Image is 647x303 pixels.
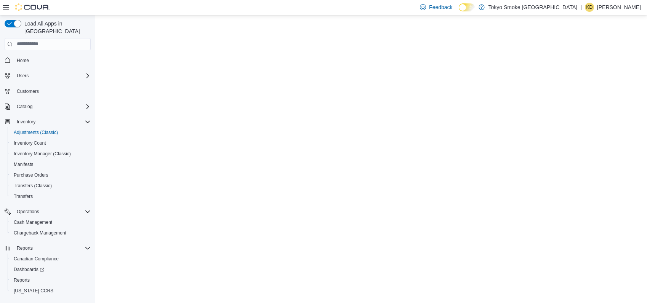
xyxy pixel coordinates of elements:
button: Cash Management [8,217,94,228]
a: Transfers (Classic) [11,181,55,190]
span: Transfers (Classic) [11,181,91,190]
button: Reports [2,243,94,254]
a: Inventory Count [11,139,49,148]
a: Reports [11,276,33,285]
span: Adjustments (Classic) [11,128,91,137]
button: Inventory Count [8,138,94,148]
span: Manifests [11,160,91,169]
a: Customers [14,87,42,96]
span: Dashboards [14,266,44,273]
span: Transfers [11,192,91,201]
span: Customers [14,86,91,96]
button: Purchase Orders [8,170,94,180]
a: Dashboards [8,264,94,275]
a: Chargeback Management [11,228,69,238]
span: Washington CCRS [11,286,91,295]
span: Inventory [14,117,91,126]
span: Cash Management [11,218,91,227]
img: Cova [15,3,50,11]
span: Purchase Orders [11,171,91,180]
span: Purchase Orders [14,172,48,178]
span: Transfers [14,193,33,199]
span: Load All Apps in [GEOGRAPHIC_DATA] [21,20,91,35]
button: Adjustments (Classic) [8,127,94,138]
span: Cash Management [14,219,52,225]
span: Inventory [17,119,35,125]
button: Manifests [8,159,94,170]
span: Adjustments (Classic) [14,129,58,136]
button: Users [2,70,94,81]
button: Catalog [14,102,35,111]
span: Chargeback Management [14,230,66,236]
a: Home [14,56,32,65]
span: Dashboards [11,265,91,274]
button: Inventory [14,117,38,126]
span: Catalog [17,104,32,110]
a: Manifests [11,160,36,169]
span: Catalog [14,102,91,111]
input: Dark Mode [459,3,475,11]
button: Transfers [8,191,94,202]
a: Cash Management [11,218,55,227]
span: Manifests [14,161,33,167]
a: Adjustments (Classic) [11,128,61,137]
span: Feedback [429,3,452,11]
a: Dashboards [11,265,47,274]
p: Tokyo Smoke [GEOGRAPHIC_DATA] [488,3,578,12]
span: KD [586,3,593,12]
button: Home [2,55,94,66]
p: | [580,3,582,12]
span: Chargeback Management [11,228,91,238]
span: Canadian Compliance [11,254,91,263]
button: Users [14,71,32,80]
a: Canadian Compliance [11,254,62,263]
span: Customers [17,88,39,94]
span: Reports [17,245,33,251]
span: Inventory Count [14,140,46,146]
span: Users [14,71,91,80]
span: [US_STATE] CCRS [14,288,53,294]
button: Inventory [2,116,94,127]
a: [US_STATE] CCRS [11,286,56,295]
span: Canadian Compliance [14,256,59,262]
button: Transfers (Classic) [8,180,94,191]
button: Operations [2,206,94,217]
span: Users [17,73,29,79]
span: Inventory Count [11,139,91,148]
button: Operations [14,207,42,216]
span: Operations [14,207,91,216]
button: Canadian Compliance [8,254,94,264]
span: Transfers (Classic) [14,183,52,189]
p: [PERSON_NAME] [597,3,641,12]
div: Kamiele Dziadek [585,3,594,12]
button: Inventory Manager (Classic) [8,148,94,159]
span: Reports [11,276,91,285]
button: Chargeback Management [8,228,94,238]
span: Inventory Manager (Classic) [11,149,91,158]
button: [US_STATE] CCRS [8,285,94,296]
button: Catalog [2,101,94,112]
span: Inventory Manager (Classic) [14,151,71,157]
span: Home [14,56,91,65]
span: Reports [14,244,91,253]
span: Reports [14,277,30,283]
span: Home [17,57,29,64]
a: Purchase Orders [11,171,51,180]
button: Reports [8,275,94,285]
span: Operations [17,209,39,215]
button: Reports [14,244,36,253]
a: Inventory Manager (Classic) [11,149,74,158]
button: Customers [2,86,94,97]
a: Transfers [11,192,36,201]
